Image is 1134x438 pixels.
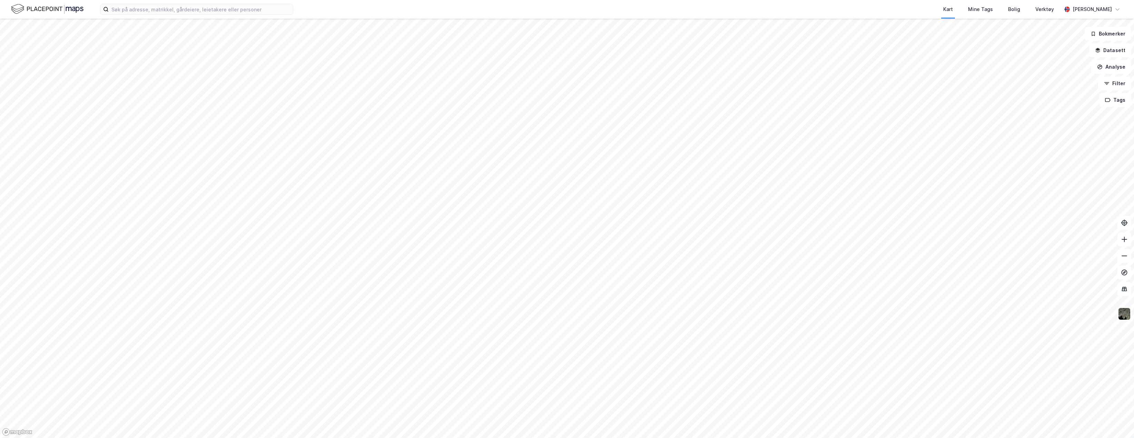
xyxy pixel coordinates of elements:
[109,4,293,14] input: Søk på adresse, matrikkel, gårdeiere, leietakere eller personer
[1100,405,1134,438] iframe: Chat Widget
[1035,5,1054,13] div: Verktøy
[11,3,83,15] img: logo.f888ab2527a4732fd821a326f86c7f29.svg
[968,5,993,13] div: Mine Tags
[943,5,953,13] div: Kart
[1073,5,1112,13] div: [PERSON_NAME]
[1008,5,1020,13] div: Bolig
